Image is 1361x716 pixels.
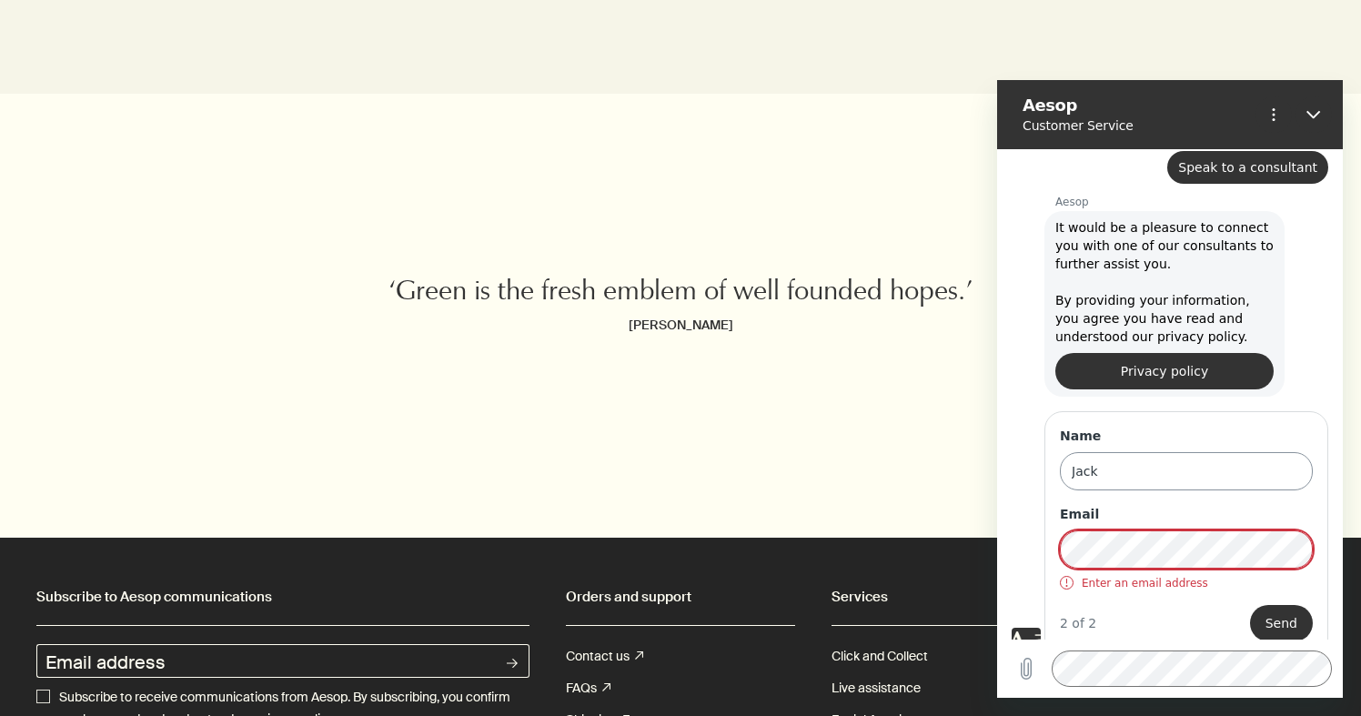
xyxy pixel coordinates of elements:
p: ‘Green is the fresh emblem of well founded hopes.’ [358,276,1003,312]
h2: Subscribe to Aesop communications [36,583,529,610]
h2: Services [832,583,1060,610]
h2: Orders and support [566,583,794,610]
a: Click and Collect [832,640,928,672]
a: Live assistance [832,672,921,704]
iframe: Messaging window [997,80,1343,698]
blockquote: ‘Green is the fresh emblem of well founded hopes.’ Mary Webb [358,276,1003,338]
a: Contact us [566,640,643,672]
cite: [PERSON_NAME] [358,312,1003,338]
input: Email address [36,644,496,678]
a: FAQs [566,672,610,704]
